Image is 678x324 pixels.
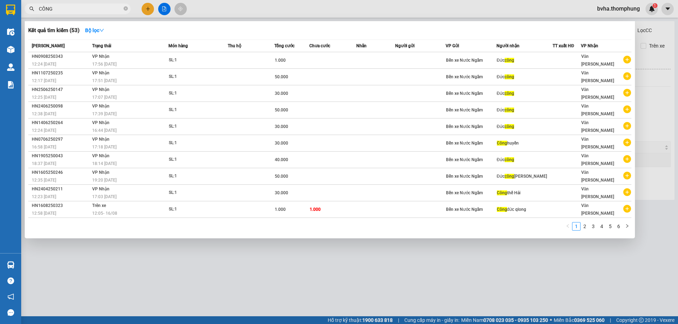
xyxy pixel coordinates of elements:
[124,6,128,12] span: close-circle
[496,43,519,48] span: Người nhận
[395,43,415,48] span: Người gửi
[505,74,514,79] span: công
[497,140,553,147] div: huyền
[497,173,553,180] div: Đức [PERSON_NAME]
[505,91,514,96] span: công
[79,25,110,36] button: Bộ lọcdown
[623,205,631,213] span: plus-circle
[275,207,286,212] span: 1.000
[32,136,90,143] div: HN0706250297
[497,141,507,146] span: Công
[589,222,597,231] li: 3
[7,46,14,53] img: warehouse-icon
[32,194,56,199] span: 12:23 [DATE]
[32,161,56,166] span: 18:37 [DATE]
[581,43,598,48] span: VP Nhận
[92,161,117,166] span: 18:14 [DATE]
[32,78,56,83] span: 12:17 [DATE]
[275,174,288,179] span: 50.000
[446,43,459,48] span: VP Gửi
[623,89,631,97] span: plus-circle
[32,169,90,176] div: HN1605250246
[92,120,109,125] span: VP Nhận
[275,91,288,96] span: 30.000
[32,69,90,77] div: HN1107250235
[7,28,14,36] img: warehouse-icon
[623,172,631,179] span: plus-circle
[32,211,56,216] span: 12:58 [DATE]
[606,222,614,230] a: 5
[169,56,222,64] div: SL: 1
[581,187,614,199] span: Văn [PERSON_NAME]
[169,123,222,130] div: SL: 1
[497,106,553,114] div: Đức
[566,224,570,228] span: left
[623,105,631,113] span: plus-circle
[581,170,614,183] span: Văn [PERSON_NAME]
[553,43,574,48] span: TT xuất HĐ
[606,222,614,231] li: 5
[169,106,222,114] div: SL: 1
[497,190,507,195] span: Công
[7,63,14,71] img: warehouse-icon
[32,185,90,193] div: HN2404250211
[92,62,117,67] span: 17:56 [DATE]
[92,43,111,48] span: Trạng thái
[564,222,572,231] button: left
[275,157,288,162] span: 40.000
[169,189,222,197] div: SL: 1
[505,58,514,63] span: công
[99,28,104,33] span: down
[92,111,117,116] span: 17:39 [DATE]
[623,56,631,63] span: plus-circle
[505,108,514,112] span: công
[446,108,483,112] span: Bến xe Nước Ngầm
[32,128,56,133] span: 12:24 [DATE]
[505,157,514,162] span: công
[275,190,288,195] span: 30.000
[446,190,483,195] span: Bến xe Nước Ngầm
[497,57,553,64] div: Đức
[589,222,597,230] a: 3
[581,120,614,133] span: Văn [PERSON_NAME]
[275,141,288,146] span: 30.000
[275,124,288,129] span: 30.000
[169,172,222,180] div: SL: 1
[625,224,629,228] span: right
[32,53,90,60] div: HN0908250343
[7,277,14,284] span: question-circle
[572,222,580,230] a: 1
[92,203,106,208] span: Trên xe
[7,293,14,300] span: notification
[446,58,483,63] span: Bến xe Nước Ngầm
[497,123,553,130] div: Đức
[497,90,553,97] div: Đức
[497,206,553,213] div: đức qlong
[623,188,631,196] span: plus-circle
[39,5,122,13] input: Tìm tên, số ĐT hoặc mã đơn
[572,222,581,231] li: 1
[124,6,128,11] span: close-circle
[92,104,109,109] span: VP Nhận
[581,222,589,231] li: 2
[497,156,553,164] div: Đức
[32,119,90,127] div: HN1406250264
[446,141,483,146] span: Bến xe Nước Ngầm
[29,6,34,11] span: search
[564,222,572,231] li: Previous Page
[356,43,367,48] span: Nhãn
[168,43,188,48] span: Món hàng
[581,87,614,100] span: Văn [PERSON_NAME]
[32,145,56,149] span: 16:58 [DATE]
[497,207,507,212] span: Công
[92,78,117,83] span: 17:51 [DATE]
[92,170,109,175] span: VP Nhận
[581,54,614,67] span: Văn [PERSON_NAME]
[32,152,90,160] div: HN1905250043
[32,111,56,116] span: 12:38 [DATE]
[92,54,109,59] span: VP Nhận
[7,261,14,269] img: warehouse-icon
[92,178,117,183] span: 19:20 [DATE]
[275,74,288,79] span: 50.000
[623,155,631,163] span: plus-circle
